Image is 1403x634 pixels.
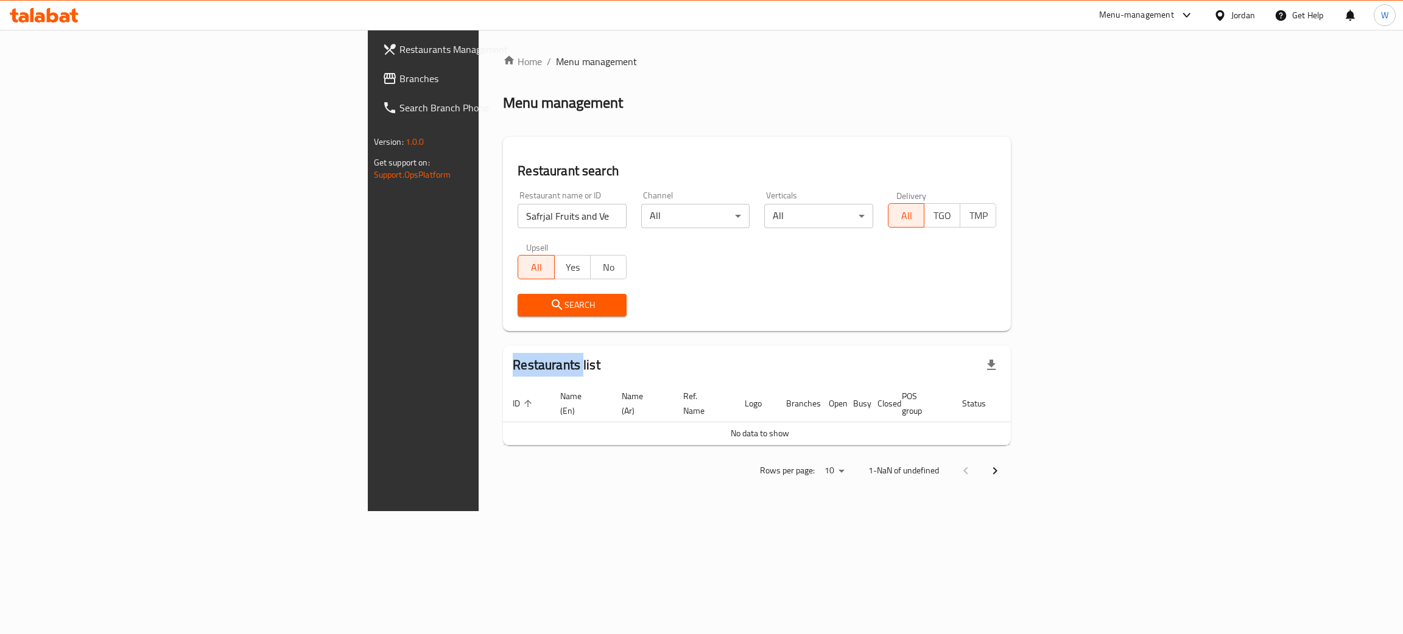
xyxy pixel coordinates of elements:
th: Closed [868,385,892,422]
th: Branches [776,385,819,422]
span: W [1381,9,1388,22]
div: All [764,204,873,228]
span: All [893,207,920,225]
label: Upsell [526,243,549,251]
div: Menu-management [1099,8,1174,23]
div: All [641,204,750,228]
span: Name (En) [560,389,597,418]
span: Yes [560,259,586,276]
th: Logo [735,385,776,422]
h2: Restaurants list [513,356,600,374]
span: Restaurants Management [399,42,592,57]
div: Export file [977,350,1006,380]
table: enhanced table [503,385,1058,445]
span: Name (Ar) [622,389,659,418]
button: No [590,255,627,279]
button: TMP [960,203,996,228]
h2: Restaurant search [518,162,996,180]
span: Ref. Name [683,389,720,418]
span: No data to show [731,425,789,441]
span: ID [513,396,536,411]
span: POS group [902,389,938,418]
nav: breadcrumb [503,54,1011,69]
th: Busy [843,385,868,422]
th: Open [819,385,843,422]
button: Yes [554,255,591,279]
span: Version: [374,134,404,150]
input: Search for restaurant name or ID.. [518,204,627,228]
p: Rows per page: [760,463,815,478]
button: Search [518,294,627,316]
span: All [523,259,549,276]
span: Search [527,298,617,313]
p: 1-NaN of undefined [868,463,939,478]
label: Delivery [896,191,927,200]
button: TGO [924,203,960,228]
div: Rows per page: [820,462,849,480]
span: No [596,259,622,276]
span: Search Branch Phone [399,100,592,115]
button: All [888,203,924,228]
button: All [518,255,554,279]
span: 1.0.0 [406,134,424,150]
span: TMP [965,207,991,225]
div: Jordan [1231,9,1255,22]
a: Branches [373,64,602,93]
span: Get support on: [374,155,430,170]
a: Restaurants Management [373,35,602,64]
a: Support.OpsPlatform [374,167,451,183]
span: Status [962,396,1002,411]
a: Search Branch Phone [373,93,602,122]
button: Next page [980,456,1010,486]
span: Branches [399,71,592,86]
span: TGO [929,207,955,225]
